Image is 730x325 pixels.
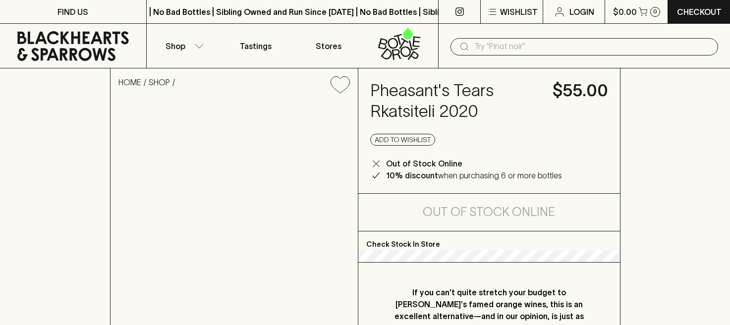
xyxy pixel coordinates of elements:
p: $0.00 [613,6,637,18]
input: Try "Pinot noir" [474,39,710,54]
h4: $55.00 [553,80,608,101]
p: Out of Stock Online [386,158,462,169]
p: FIND US [57,6,88,18]
button: Add to wishlist [327,72,354,98]
h5: Out of Stock Online [423,204,555,220]
p: Wishlist [500,6,538,18]
a: Stores [292,24,365,68]
p: Shop [166,40,185,52]
p: when purchasing 6 or more bottles [386,169,562,181]
p: Check Stock In Store [358,231,620,250]
a: HOME [118,78,141,87]
a: SHOP [149,78,170,87]
b: 10% discount [386,171,438,180]
p: Tastings [240,40,272,52]
p: Stores [316,40,341,52]
button: Shop [147,24,220,68]
button: Add to wishlist [370,134,435,146]
h4: Pheasant's Tears Rkatsiteli 2020 [370,80,541,122]
p: 0 [653,9,657,14]
a: Tastings [220,24,292,68]
p: Checkout [677,6,722,18]
p: Login [569,6,594,18]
